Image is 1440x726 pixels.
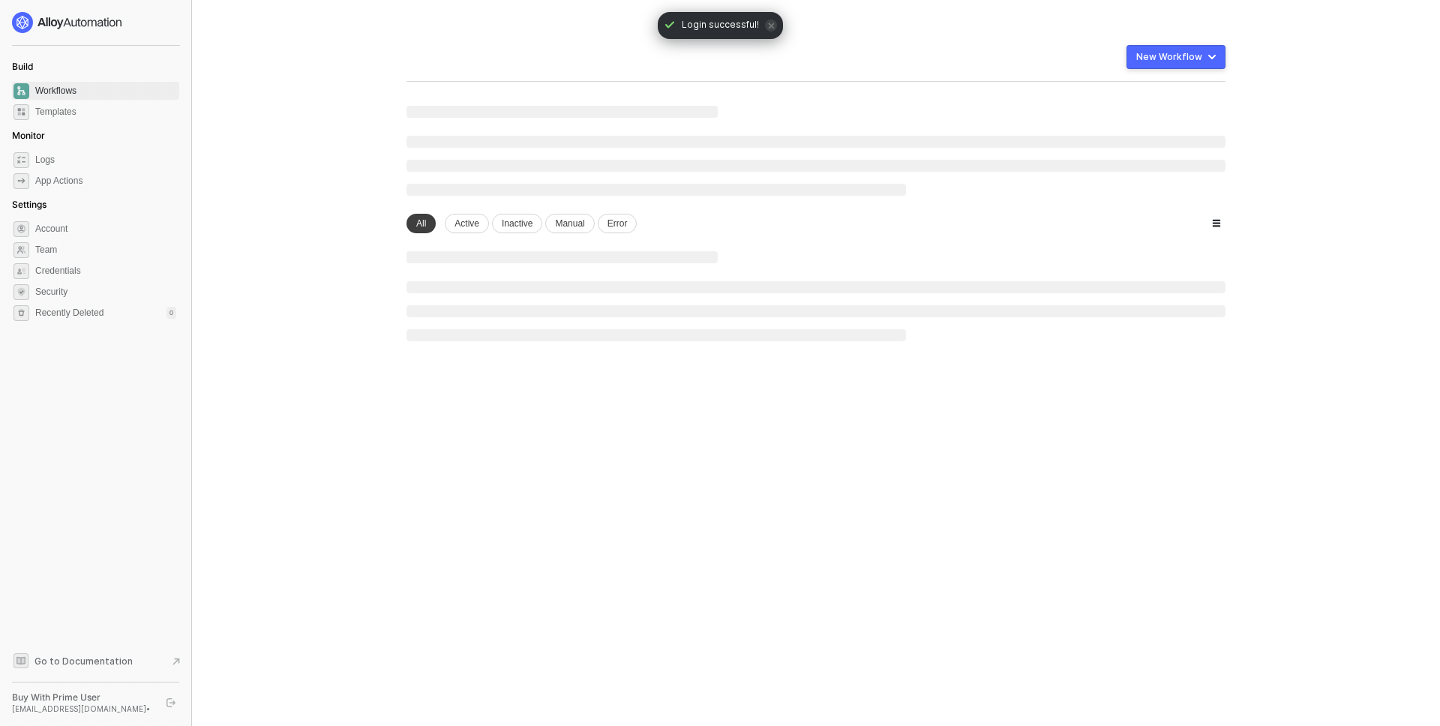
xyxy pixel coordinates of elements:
[35,262,176,280] span: Credentials
[13,173,29,189] span: icon-app-actions
[166,698,175,707] span: logout
[1126,45,1225,69] button: New Workflow
[12,130,45,141] span: Monitor
[12,691,153,703] div: Buy With Prime User
[12,12,179,33] a: logo
[35,103,176,121] span: Templates
[166,307,176,319] div: 0
[35,175,82,187] div: App Actions
[13,221,29,237] span: settings
[492,214,542,233] div: Inactive
[13,242,29,258] span: team
[12,703,153,714] div: [EMAIL_ADDRESS][DOMAIN_NAME] •
[12,199,46,210] span: Settings
[34,655,133,667] span: Go to Documentation
[169,654,184,669] span: document-arrow
[13,305,29,321] span: settings
[12,61,33,72] span: Build
[35,283,176,301] span: Security
[12,652,180,670] a: Knowledge Base
[35,220,176,238] span: Account
[545,214,594,233] div: Manual
[35,307,103,319] span: Recently Deleted
[598,214,637,233] div: Error
[13,83,29,99] span: dashboard
[406,214,436,233] div: All
[35,241,176,259] span: Team
[13,284,29,300] span: security
[13,104,29,120] span: marketplace
[12,12,123,33] img: logo
[765,19,777,31] span: icon-close
[35,82,176,100] span: Workflows
[682,18,759,33] span: Login successful!
[13,152,29,168] span: icon-logs
[13,263,29,279] span: credentials
[35,151,176,169] span: Logs
[13,653,28,668] span: documentation
[1136,51,1202,63] div: New Workflow
[664,19,676,31] span: icon-check
[445,214,489,233] div: Active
